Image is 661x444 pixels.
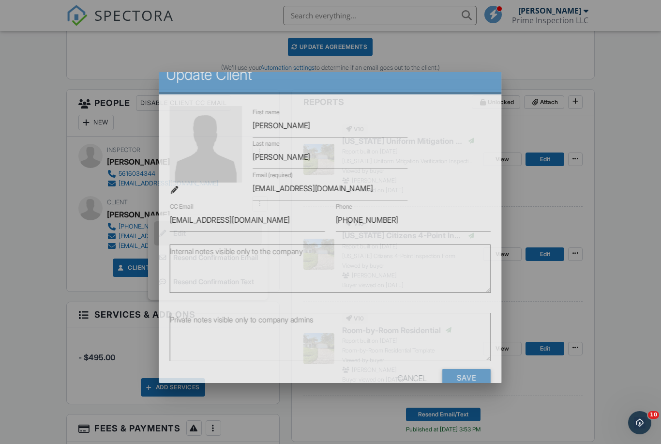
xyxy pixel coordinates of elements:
[628,411,651,434] iframe: Intercom live chat
[253,108,280,117] label: First name
[648,411,659,419] span: 10
[170,202,194,211] label: CC Email
[253,171,293,180] label: Email (required)
[336,202,352,211] label: Phone
[253,139,280,148] label: Last name
[170,246,303,257] label: Internal notes visible only to the company
[166,65,495,84] h2: Update Client
[443,369,491,386] input: Save
[398,369,427,386] div: Cancel
[170,314,314,325] label: Private notes visible only to company admins
[170,106,242,183] img: default-user-f0147aede5fd5fa78ca7ade42f37bd4542148d508eef1c3d3ea960f66861d68b.jpg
